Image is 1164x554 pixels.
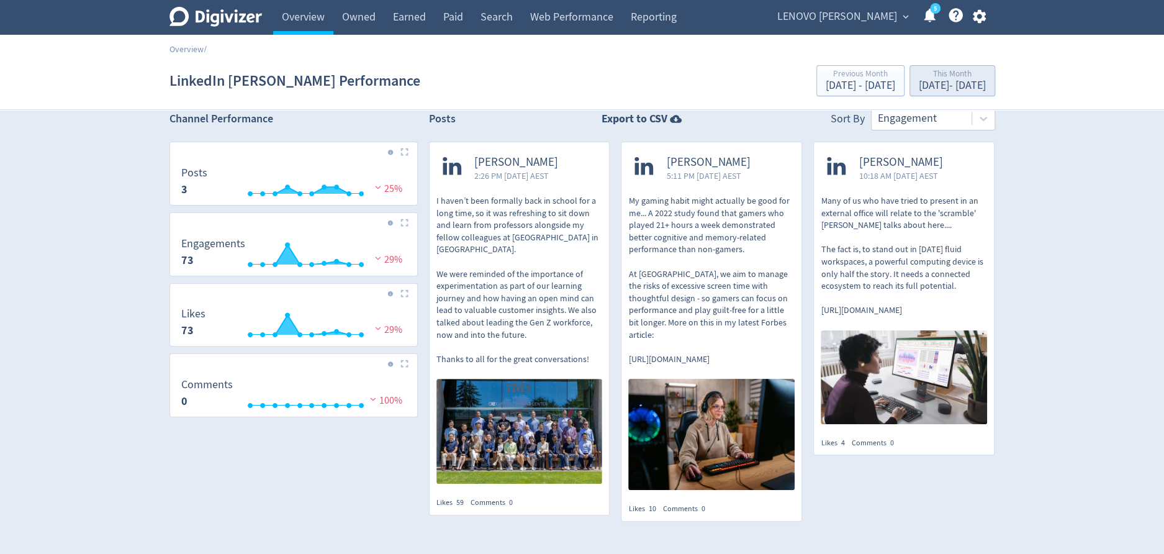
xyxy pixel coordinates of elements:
[429,111,456,130] h2: Posts
[181,307,205,321] dt: Likes
[474,170,558,182] span: 2:26 PM [DATE] AEST
[628,379,795,490] img: https://media.cf.digivizer.com/images/linkedin-134570091-urn:li:share:7359481259695263744-f500b9e...
[666,170,750,182] span: 5:11 PM [DATE] AEST
[175,379,412,412] svg: Comments 0
[400,289,408,297] img: Placeholder
[933,4,936,13] text: 5
[628,195,795,365] p: My gaming habit might actually be good for me... A 2022 study found that gamers who played 21+ ho...
[930,3,941,14] a: 5
[701,504,705,514] span: 0
[169,111,418,127] h2: Channel Performance
[859,155,942,170] span: [PERSON_NAME]
[777,7,897,27] span: LENOVO [PERSON_NAME]
[509,497,513,507] span: 0
[602,111,667,127] strong: Export to CSV
[628,504,662,514] div: Likes
[181,378,233,392] dt: Comments
[821,195,987,317] p: Many of us who have tried to present in an external office will relate to the 'scramble' [PERSON_...
[436,497,471,508] div: Likes
[372,324,402,336] span: 29%
[372,183,384,192] img: negative-performance.svg
[821,438,851,448] div: Likes
[181,253,194,268] strong: 73
[621,142,801,494] a: [PERSON_NAME]5:11 PM [DATE] AESTMy gaming habit might actually be good for me... A 2022 study fou...
[181,237,245,251] dt: Engagements
[372,183,402,195] span: 25%
[919,80,986,91] div: [DATE] - [DATE]
[367,394,402,407] span: 100%
[436,379,603,484] img: https://media.cf.digivizer.com/images/linkedin-134570091-urn:li:ugcPost:7357990362897895424-3c48c...
[175,238,412,271] svg: Engagements 73
[474,155,558,170] span: [PERSON_NAME]
[890,438,893,448] span: 0
[831,111,865,130] div: Sort By
[181,166,207,180] dt: Posts
[851,438,900,448] div: Comments
[666,155,750,170] span: [PERSON_NAME]
[773,7,912,27] button: LENOVO [PERSON_NAME]
[169,61,420,101] h1: LinkedIn [PERSON_NAME] Performance
[826,80,895,91] div: [DATE] - [DATE]
[859,170,942,182] span: 10:18 AM [DATE] AEST
[814,142,994,427] a: [PERSON_NAME]10:18 AM [DATE] AESTMany of us who have tried to present in an external office will ...
[169,43,204,55] a: Overview
[662,504,711,514] div: Comments
[456,497,464,507] span: 59
[175,167,412,200] svg: Posts 3
[181,323,194,338] strong: 73
[367,394,379,404] img: negative-performance.svg
[648,504,656,514] span: 10
[175,308,412,341] svg: Likes 73
[181,394,187,409] strong: 0
[372,253,402,266] span: 29%
[909,65,995,96] button: This Month[DATE]- [DATE]
[841,438,844,448] span: 4
[372,324,384,333] img: negative-performance.svg
[821,330,987,424] img: https://media.cf.digivizer.com/images/linkedin-134570091-urn:li:share:7359015165524144128-e3535b6...
[400,360,408,368] img: Placeholder
[204,43,207,55] span: /
[826,70,895,80] div: Previous Month
[436,195,603,365] p: I haven’t been formally back in school for a long time, so it was refreshing to sit down and lear...
[372,253,384,263] img: negative-performance.svg
[400,148,408,156] img: Placeholder
[400,219,408,227] img: Placeholder
[919,70,986,80] div: This Month
[471,497,520,508] div: Comments
[816,65,905,96] button: Previous Month[DATE] - [DATE]
[430,142,610,488] a: [PERSON_NAME]2:26 PM [DATE] AESTI haven’t been formally back in school for a long time, so it was...
[181,182,187,197] strong: 3
[900,11,911,22] span: expand_more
